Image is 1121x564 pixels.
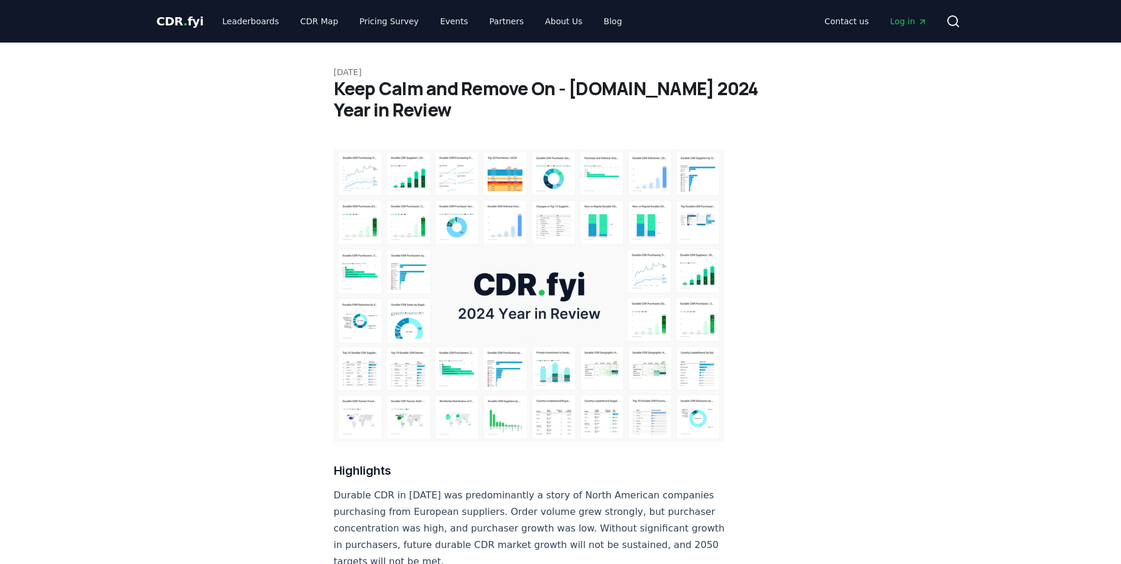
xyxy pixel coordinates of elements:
[334,78,788,121] h1: Keep Calm and Remove On - [DOMAIN_NAME] 2024 Year in Review
[213,11,288,32] a: Leaderboards
[334,66,788,78] p: [DATE]
[291,11,347,32] a: CDR Map
[535,11,592,32] a: About Us
[594,11,632,32] a: Blog
[157,13,204,30] a: CDR.fyi
[183,14,187,28] span: .
[157,14,204,28] span: CDR fyi
[350,11,428,32] a: Pricing Survey
[815,11,936,32] nav: Main
[334,461,725,480] h3: Highlights
[480,11,533,32] a: Partners
[815,11,878,32] a: Contact us
[213,11,631,32] nav: Main
[880,11,936,32] a: Log in
[890,15,927,27] span: Log in
[431,11,477,32] a: Events
[334,149,725,442] img: blog post image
